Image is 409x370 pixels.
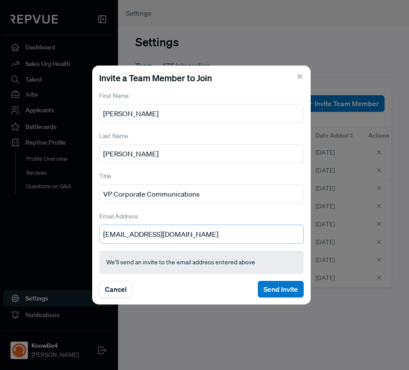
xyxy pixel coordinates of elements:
input: Doe [99,144,304,163]
h5: Invite a Team Member to Join [99,73,304,83]
input: johndoe@company.com [99,225,304,244]
label: First Name [99,91,129,100]
input: Title [99,184,304,204]
label: Title [99,172,111,181]
p: We’ll send an invite to the email address entered above [106,258,297,267]
input: John [99,104,304,123]
button: Send Invite [258,281,304,297]
label: Email Address [99,212,138,221]
button: Cancel [99,281,132,297]
label: Last Name [99,131,128,141]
